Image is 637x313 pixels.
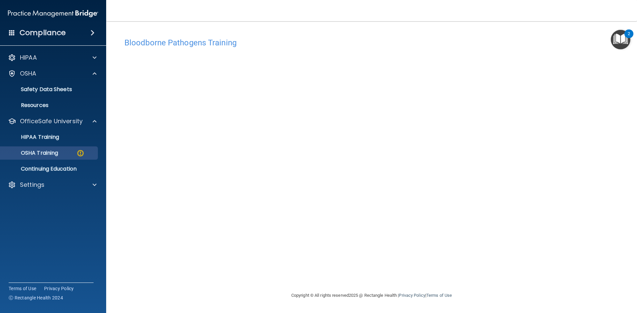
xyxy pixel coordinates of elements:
[426,293,452,298] a: Terms of Use
[20,117,83,125] p: OfficeSafe University
[8,54,97,62] a: HIPAA
[20,54,37,62] p: HIPAA
[628,34,630,42] div: 2
[4,150,58,156] p: OSHA Training
[250,285,493,306] div: Copyright © All rights reserved 2025 @ Rectangle Health | |
[76,149,85,157] img: warning-circle.0cc9ac19.png
[8,70,97,78] a: OSHA
[8,181,97,189] a: Settings
[9,285,36,292] a: Terms of Use
[20,70,36,78] p: OSHA
[20,181,44,189] p: Settings
[4,166,95,172] p: Continuing Education
[44,285,74,292] a: Privacy Policy
[8,7,98,20] img: PMB logo
[611,30,630,49] button: Open Resource Center, 2 new notifications
[399,293,425,298] a: Privacy Policy
[4,102,95,109] p: Resources
[124,51,619,254] iframe: bbp
[4,86,95,93] p: Safety Data Sheets
[124,38,619,47] h4: Bloodborne Pathogens Training
[20,28,66,37] h4: Compliance
[4,134,59,140] p: HIPAA Training
[9,294,63,301] span: Ⓒ Rectangle Health 2024
[8,117,97,125] a: OfficeSafe University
